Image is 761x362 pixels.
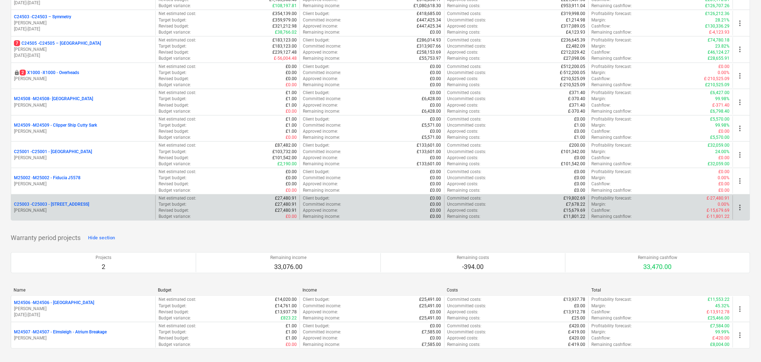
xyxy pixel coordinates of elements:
span: more_vert [736,305,745,313]
p: Margin : [592,17,606,23]
span: more_vert [736,98,745,107]
p: £1,080,618.30 [414,3,441,9]
p: Net estimated cost : [159,11,196,17]
p: £27,480.91 [275,207,297,214]
div: This project is confidential [14,70,20,76]
p: Net estimated cost : [159,90,196,96]
p: Committed income : [303,122,341,128]
p: 0.00% [718,175,730,181]
div: M25002 -M25002 - Fiducia J5578[PERSON_NAME] [14,175,152,187]
p: Remaining cashflow : [592,29,632,35]
p: £103,732.00 [272,149,297,155]
span: more_vert [736,72,745,80]
p: £0.00 [286,82,297,88]
p: Net estimated cost : [159,64,196,70]
p: Remaining cashflow : [592,134,632,141]
p: £101,542.00 [561,161,586,167]
p: Committed costs : [447,64,482,70]
p: £1.00 [286,128,297,134]
p: Remaining cashflow : [592,108,632,114]
p: £321,212.98 [272,23,297,29]
p: Target budget : [159,70,186,76]
p: Uncommitted costs : [447,201,486,207]
p: £239,127.48 [272,49,297,55]
p: Target budget : [159,201,186,207]
p: £0.00 [575,116,586,122]
p: £200.00 [569,142,586,148]
p: £183,123.00 [272,43,297,49]
p: £258,153.69 [417,49,441,55]
span: more_vert [736,151,745,159]
p: Approved income : [303,128,338,134]
p: M25002 - M25002 - Fiducia J5578 [14,175,81,181]
span: more_vert [736,45,745,54]
p: £0.00 [286,187,297,194]
p: [DATE] - [DATE] [14,53,152,59]
p: £5,570.00 [711,116,730,122]
p: [PERSON_NAME] [14,181,152,187]
p: Uncommitted costs : [447,43,486,49]
p: £0.00 [575,155,586,161]
p: Committed costs : [447,195,482,201]
div: M24506 -M24506 - [GEOGRAPHIC_DATA][PERSON_NAME][DATE]-[DATE] [14,300,152,318]
p: Remaining income : [303,108,340,114]
div: 7C24505 -C24505 – [GEOGRAPHIC_DATA][PERSON_NAME][DATE]-[DATE] [14,40,152,59]
p: M24507 - M24507 - Elmsleigh - Atrium Breakage [14,329,107,335]
p: Profitability forecast : [592,64,632,70]
p: Cashflow : [592,181,611,187]
p: Remaining cashflow : [592,55,632,62]
p: Target budget : [159,17,186,23]
p: Client budget : [303,195,330,201]
p: Approved income : [303,49,338,55]
p: Committed costs : [447,142,482,148]
p: Remaining costs : [447,29,481,35]
p: £1,214.98 [566,17,586,23]
p: Remaining costs : [447,82,481,88]
p: £236,645.39 [561,37,586,43]
p: Cashflow : [592,102,611,108]
p: £447,425.34 [417,17,441,23]
p: Committed income : [303,175,341,181]
p: £6,428.00 [422,108,441,114]
p: £-15,679.69 [707,207,730,214]
p: £0.00 [575,128,586,134]
p: £-371.40 [713,102,730,108]
p: Committed income : [303,43,341,49]
p: Approved income : [303,23,338,29]
p: Revised budget : [159,207,189,214]
p: £6,427.00 [711,90,730,96]
span: 7 [14,40,20,46]
p: £210,525.09 [561,76,586,82]
div: C24503 -C24503 – Symmetry[PERSON_NAME][DATE]-[DATE] [14,14,152,32]
p: £19,802.69 [564,195,586,201]
p: £418,685.00 [417,11,441,17]
p: £371.40 [569,90,586,96]
p: £4,123.93 [566,29,586,35]
p: £1.00 [575,134,586,141]
p: Committed costs : [447,11,482,17]
p: Remaining income : [303,134,340,141]
p: Target budget : [159,96,186,102]
p: £0.00 [286,70,297,76]
p: £183,123.00 [272,37,297,43]
p: [PERSON_NAME] [14,207,152,214]
p: Uncommitted costs : [447,122,486,128]
p: [PERSON_NAME] [14,102,152,108]
p: £5,571.00 [422,134,441,141]
p: Target budget : [159,43,186,49]
p: £0.00 [430,90,441,96]
p: £512,200.05 [561,64,586,70]
p: £-512,200.05 [560,70,586,76]
p: Remaining cashflow : [592,187,632,194]
p: 28.21% [716,17,730,23]
p: Uncommitted costs : [447,70,486,76]
p: £5,570.00 [711,134,730,141]
p: £0.00 [430,201,441,207]
p: £0.00 [430,102,441,108]
p: £133,601.00 [417,142,441,148]
p: £0.00 [430,175,441,181]
div: C25001 -C25001 - [GEOGRAPHIC_DATA][PERSON_NAME] [14,149,152,161]
p: Approved costs : [447,155,479,161]
p: £38,766.02 [275,29,297,35]
p: Committed income : [303,149,341,155]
